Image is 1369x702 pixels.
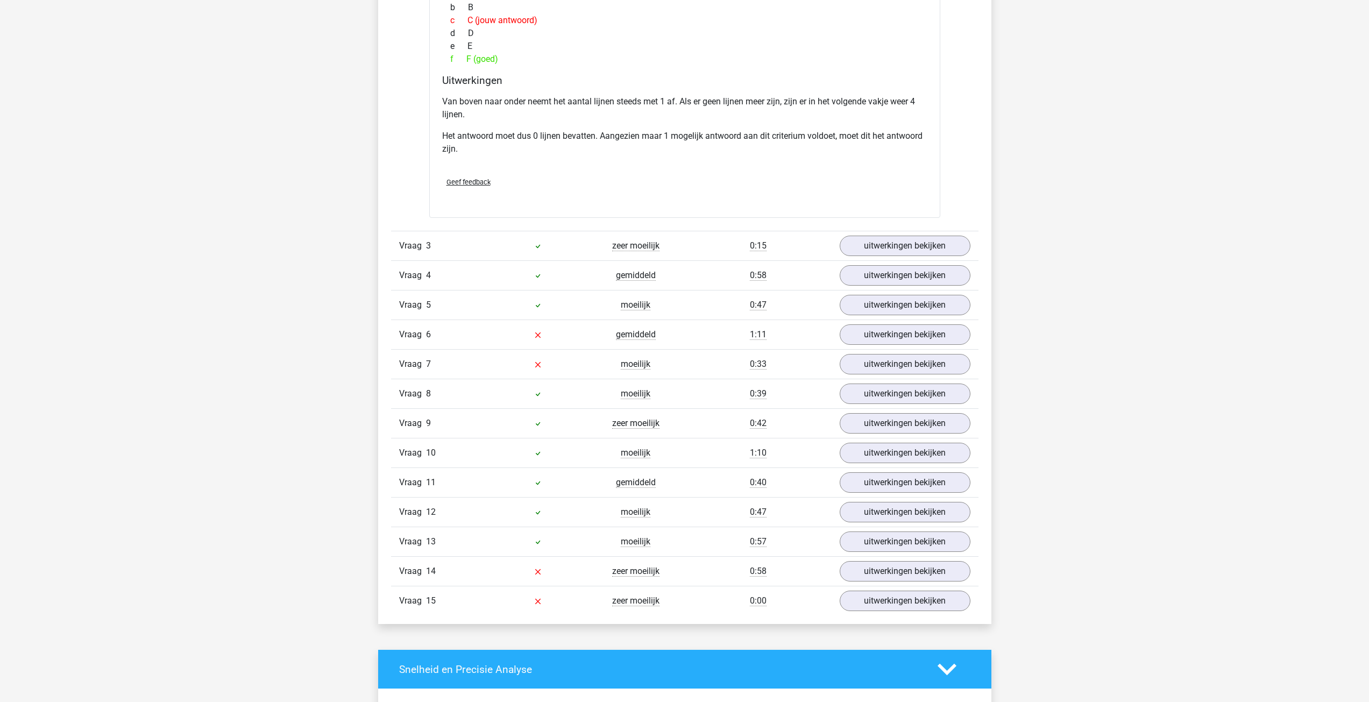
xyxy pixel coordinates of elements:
[399,328,426,341] span: Vraag
[840,443,970,463] a: uitwerkingen bekijken
[840,413,970,434] a: uitwerkingen bekijken
[399,358,426,371] span: Vraag
[426,595,436,606] span: 15
[426,388,431,399] span: 8
[426,418,431,428] span: 9
[426,477,436,487] span: 11
[426,270,431,280] span: 4
[840,472,970,493] a: uitwerkingen bekijken
[621,448,650,458] span: moeilijk
[616,270,656,281] span: gemiddeld
[621,507,650,517] span: moeilijk
[450,27,468,40] span: d
[750,566,767,577] span: 0:58
[616,329,656,340] span: gemiddeld
[399,446,426,459] span: Vraag
[426,359,431,369] span: 7
[426,448,436,458] span: 10
[750,388,767,399] span: 0:39
[750,536,767,547] span: 0:57
[426,536,436,547] span: 13
[442,14,927,27] div: C (jouw antwoord)
[750,270,767,281] span: 0:58
[621,359,650,370] span: moeilijk
[840,354,970,374] a: uitwerkingen bekijken
[840,591,970,611] a: uitwerkingen bekijken
[612,240,659,251] span: zeer moeilijk
[426,507,436,517] span: 12
[399,565,426,578] span: Vraag
[612,566,659,577] span: zeer moeilijk
[442,40,927,53] div: E
[446,178,491,186] span: Geef feedback
[840,265,970,286] a: uitwerkingen bekijken
[612,595,659,606] span: zeer moeilijk
[450,14,467,27] span: c
[840,295,970,315] a: uitwerkingen bekijken
[399,239,426,252] span: Vraag
[840,324,970,345] a: uitwerkingen bekijken
[442,130,927,155] p: Het antwoord moet dus 0 lijnen bevatten. Aangezien maar 1 mogelijk antwoord aan dit criterium vol...
[399,506,426,519] span: Vraag
[750,300,767,310] span: 0:47
[399,594,426,607] span: Vraag
[750,477,767,488] span: 0:40
[616,477,656,488] span: gemiddeld
[750,418,767,429] span: 0:42
[621,300,650,310] span: moeilijk
[750,595,767,606] span: 0:00
[426,300,431,310] span: 5
[399,299,426,311] span: Vraag
[750,507,767,517] span: 0:47
[399,476,426,489] span: Vraag
[399,535,426,548] span: Vraag
[442,1,927,14] div: B
[450,40,467,53] span: e
[426,329,431,339] span: 6
[450,1,468,14] span: b
[442,74,927,87] h4: Uitwerkingen
[840,502,970,522] a: uitwerkingen bekijken
[840,384,970,404] a: uitwerkingen bekijken
[621,388,650,399] span: moeilijk
[426,566,436,576] span: 14
[442,95,927,121] p: Van boven naar onder neemt het aantal lijnen steeds met 1 af. Als er geen lijnen meer zijn, zijn ...
[621,536,650,547] span: moeilijk
[750,359,767,370] span: 0:33
[840,561,970,582] a: uitwerkingen bekijken
[399,417,426,430] span: Vraag
[750,448,767,458] span: 1:10
[426,240,431,251] span: 3
[399,663,921,676] h4: Snelheid en Precisie Analyse
[450,53,466,66] span: f
[442,27,927,40] div: D
[612,418,659,429] span: zeer moeilijk
[399,269,426,282] span: Vraag
[399,387,426,400] span: Vraag
[840,531,970,552] a: uitwerkingen bekijken
[442,53,927,66] div: F (goed)
[750,329,767,340] span: 1:11
[750,240,767,251] span: 0:15
[840,236,970,256] a: uitwerkingen bekijken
